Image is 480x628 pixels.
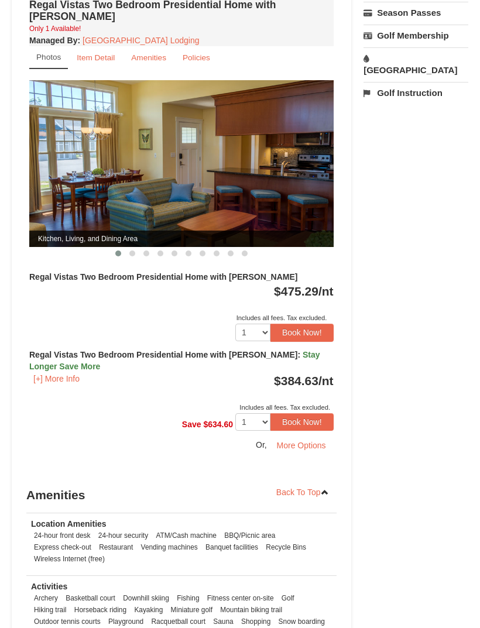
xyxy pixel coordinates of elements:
[96,541,136,553] li: Restaurant
[29,80,334,247] img: Kitchen, Living, and Dining Area
[95,530,151,541] li: 24-hour security
[297,350,300,359] span: :
[221,530,278,541] li: BBQ/Picnic area
[274,374,318,387] span: $384.63
[29,272,297,282] strong: Regal Vistas Two Bedroom Presidential Home with [PERSON_NAME]
[29,46,68,69] a: Photos
[120,592,172,604] li: Downhill skiing
[364,25,468,46] a: Golf Membership
[270,413,334,431] button: Book Now!
[269,483,337,501] a: Back To Top
[256,440,267,449] span: Or,
[269,437,334,454] button: More Options
[63,592,118,604] li: Basketball court
[148,616,208,627] li: Racquetball court
[83,36,199,45] a: [GEOGRAPHIC_DATA] Lodging
[124,46,174,69] a: Amenities
[29,372,84,385] button: [+] More Info
[29,350,320,371] span: Stay Longer Save More
[274,284,334,298] strong: $475.29
[29,350,320,371] strong: Regal Vistas Two Bedroom Presidential Home with [PERSON_NAME]
[31,530,94,541] li: 24-hour front desk
[217,604,285,616] li: Mountain biking trail
[31,592,61,604] li: Archery
[31,519,107,529] strong: Location Amenities
[318,374,334,387] span: /nt
[26,483,337,507] h3: Amenities
[183,53,210,62] small: Policies
[77,53,115,62] small: Item Detail
[203,541,261,553] li: Banquet facilities
[69,46,122,69] a: Item Detail
[31,582,67,591] strong: Activities
[153,530,220,541] li: ATM/Cash machine
[175,46,218,69] a: Policies
[270,324,334,341] button: Book Now!
[276,616,328,627] li: Snow boarding
[36,53,61,61] small: Photos
[31,616,104,627] li: Outdoor tennis courts
[279,592,297,604] li: Golf
[131,53,166,62] small: Amenities
[204,592,277,604] li: Fitness center on-site
[203,419,233,428] span: $634.60
[364,2,468,23] a: Season Passes
[29,25,81,33] small: Only 1 Available!
[29,36,80,45] strong: :
[263,541,309,553] li: Recycle Bins
[210,616,236,627] li: Sauna
[131,604,166,616] li: Kayaking
[364,47,468,81] a: [GEOGRAPHIC_DATA]
[364,82,468,104] a: Golf Instruction
[31,553,108,565] li: Wireless Internet (free)
[105,616,146,627] li: Playground
[29,312,334,324] div: Includes all fees. Tax excluded.
[29,36,77,45] span: Managed By
[71,604,129,616] li: Horseback riding
[31,541,94,553] li: Express check-out
[29,401,334,413] div: Includes all fees. Tax excluded.
[318,284,334,298] span: /nt
[174,592,202,604] li: Fishing
[29,231,334,247] span: Kitchen, Living, and Dining Area
[238,616,273,627] li: Shopping
[138,541,201,553] li: Vending machines
[168,604,215,616] li: Miniature golf
[31,604,70,616] li: Hiking trail
[182,419,201,428] span: Save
